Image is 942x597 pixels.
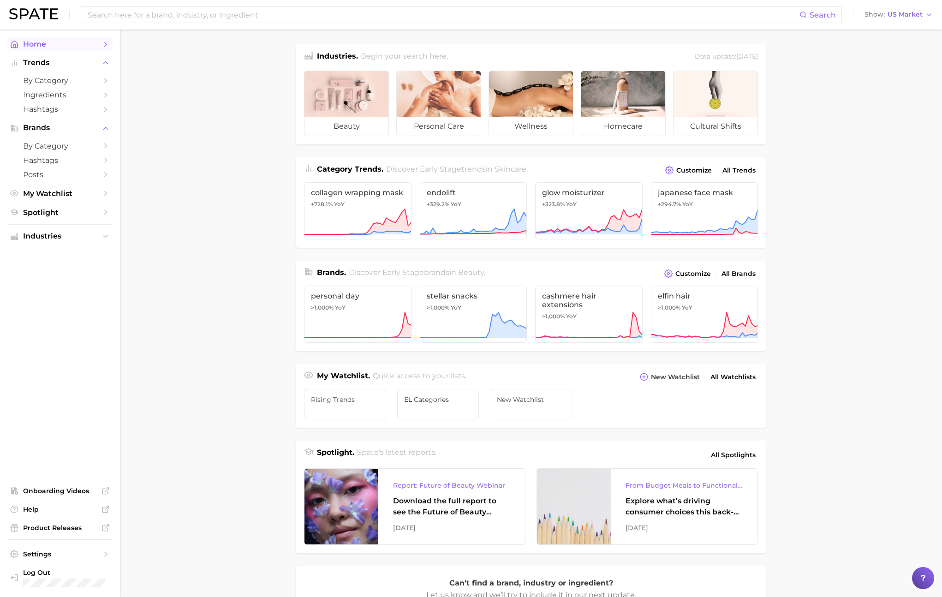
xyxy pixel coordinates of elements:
a: homecare [581,71,666,136]
span: YoY [451,304,461,311]
h1: Spotlight. [317,447,354,463]
span: cashmere hair extensions [542,292,636,309]
span: Hashtags [23,105,97,113]
div: Report: Future of Beauty Webinar [393,480,510,491]
span: Hashtags [23,156,97,165]
a: Posts [7,167,113,182]
div: Data update: [DATE] [695,51,758,63]
span: +294.7% [658,201,681,208]
span: YoY [566,201,577,208]
a: Report: Future of Beauty WebinarDownload the full report to see the Future of Beauty trends we un... [304,468,525,545]
p: Can't find a brand, industry or ingredient? [425,577,637,589]
span: YoY [335,304,346,311]
span: All Spotlights [711,449,756,460]
span: Trends [23,59,97,67]
span: +329.2% [427,201,449,208]
a: Settings [7,547,113,561]
h2: Spate's latest reports. [357,447,436,463]
span: Category Trends . [317,165,383,173]
span: All Trends [722,167,756,174]
span: +728.1% [311,201,333,208]
span: Help [23,505,97,513]
a: Hashtags [7,153,113,167]
a: Ingredients [7,88,113,102]
a: glow moisturizer+323.8% YoY [535,182,643,239]
a: Log out. Currently logged in with e-mail jamato@estee.com. [7,566,113,590]
a: Hashtags [7,102,113,116]
a: by Category [7,139,113,153]
span: endolift [427,188,520,197]
a: personal care [396,71,481,136]
span: Home [23,40,97,48]
span: All Brands [721,270,756,278]
h2: Begin your search here. [361,51,448,63]
span: homecare [581,117,665,136]
span: cultural shifts [674,117,757,136]
button: Industries [7,229,113,243]
span: Discover Early Stage trends in . [386,165,528,173]
div: Explore what’s driving consumer choices this back-to-school season From budget-friendly meals to ... [626,496,743,518]
span: Product Releases [23,524,97,532]
input: Search here for a brand, industry, or ingredient [87,7,799,23]
a: by Category [7,73,113,88]
a: endolift+329.2% YoY [420,182,527,239]
span: beauty [304,117,388,136]
span: Spotlight [23,208,97,217]
button: New Watchlist [638,370,702,383]
span: by Category [23,142,97,150]
span: stellar snacks [427,292,520,300]
div: [DATE] [626,522,743,533]
h1: My Watchlist. [317,370,370,383]
button: Brands [7,121,113,135]
button: Customize [662,267,713,280]
a: cultural shifts [673,71,758,136]
span: Customize [676,167,712,174]
a: From Budget Meals to Functional Snacks: Food & Beverage Trends Shaping Consumer Behavior This Sch... [537,468,758,545]
span: japanese face mask [658,188,751,197]
span: glow moisturizer [542,188,636,197]
span: Log Out [23,568,105,577]
span: collagen wrapping mask [311,188,405,197]
span: US Market [888,12,923,17]
button: Customize [663,164,714,177]
div: [DATE] [393,522,510,533]
a: All Trends [720,164,758,177]
span: >1,000% [427,304,449,311]
span: +323.8% [542,201,565,208]
span: YoY [566,313,577,320]
span: Search [810,11,836,19]
a: Help [7,502,113,516]
span: YoY [682,304,692,311]
span: Ingredients [23,90,97,99]
span: Brands . [317,268,346,277]
span: Customize [675,270,711,278]
span: personal day [311,292,405,300]
span: >1,000% [658,304,680,311]
button: Trends [7,56,113,70]
span: YoY [334,201,345,208]
span: by Category [23,76,97,85]
div: Download the full report to see the Future of Beauty trends we unpacked during the webinar. [393,496,510,518]
a: elfin hair>1,000% YoY [651,286,758,343]
a: cashmere hair extensions>1,000% YoY [535,286,643,343]
a: My Watchlist [7,186,113,201]
a: collagen wrapping mask+728.1% YoY [304,182,411,239]
span: Discover Early Stage brands in . [349,268,485,277]
span: beauty [458,268,484,277]
a: japanese face mask+294.7% YoY [651,182,758,239]
span: My Watchlist [23,189,97,198]
span: Settings [23,550,97,558]
span: wellness [489,117,573,136]
span: All Watchlists [710,373,756,381]
span: elfin hair [658,292,751,300]
a: personal day>1,000% YoY [304,286,411,343]
a: All Brands [719,268,758,280]
img: SPATE [9,8,58,19]
span: personal care [397,117,481,136]
span: YoY [451,201,461,208]
a: wellness [489,71,573,136]
div: From Budget Meals to Functional Snacks: Food & Beverage Trends Shaping Consumer Behavior This Sch... [626,480,743,491]
span: Rising Trends [311,396,379,403]
a: beauty [304,71,389,136]
span: New Watchlist [651,373,700,381]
